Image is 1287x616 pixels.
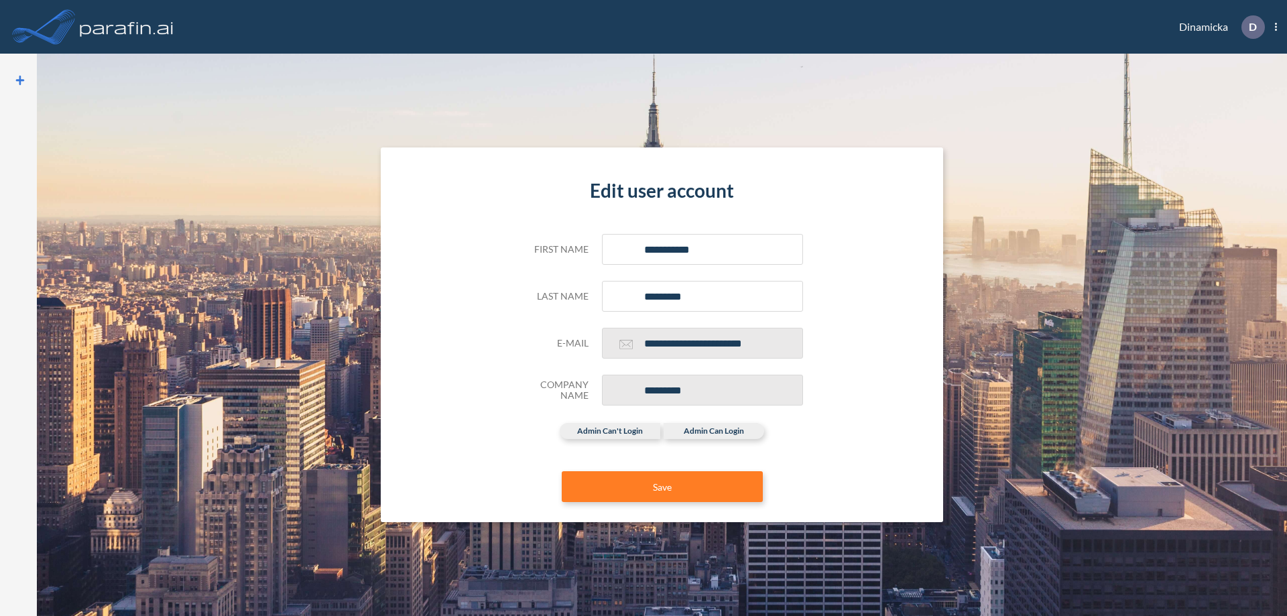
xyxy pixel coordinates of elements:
[77,13,176,40] img: logo
[522,244,589,255] h5: First name
[522,291,589,302] h5: Last name
[522,379,589,402] h5: Company Name
[522,180,803,202] h4: Edit user account
[560,423,660,439] label: admin can't login
[1249,21,1257,33] p: D
[562,471,763,502] button: Save
[1159,15,1277,39] div: Dinamicka
[522,338,589,349] h5: E-mail
[664,423,764,439] label: admin can login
